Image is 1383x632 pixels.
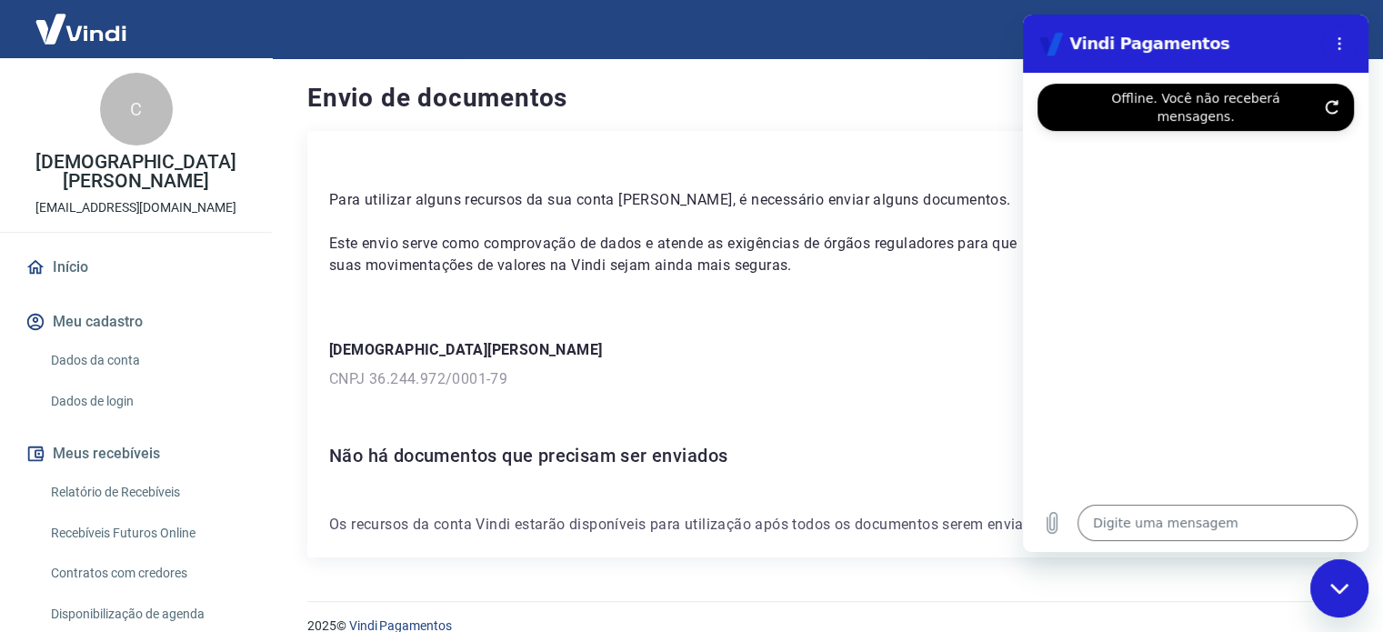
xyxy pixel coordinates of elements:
[329,441,1318,470] h6: Não há documentos que precisam ser enviados
[329,233,1020,276] p: Este envio serve como comprovação de dados e atende as exigências de órgãos reguladores para que ...
[22,247,250,287] a: Início
[35,198,236,217] p: [EMAIL_ADDRESS][DOMAIN_NAME]
[44,555,250,592] a: Contratos com credores
[1023,15,1368,552] iframe: Janela de mensagens
[22,1,140,56] img: Vindi
[329,339,1318,361] p: [DEMOGRAPHIC_DATA][PERSON_NAME]
[44,342,250,379] a: Dados da conta
[1310,559,1368,617] iframe: Botão para abrir a janela de mensagens, conversa em andamento
[307,80,1339,116] h4: Envio de documentos
[44,515,250,552] a: Recebíveis Futuros Online
[44,383,250,420] a: Dados de login
[329,368,1318,390] p: CNPJ 36.244.972/0001-79
[329,189,1020,211] p: Para utilizar alguns recursos da sua conta [PERSON_NAME], é necessário enviar alguns documentos.
[100,73,173,145] div: C
[15,153,257,191] p: [DEMOGRAPHIC_DATA][PERSON_NAME]
[329,514,1318,536] p: Os recursos da conta Vindi estarão disponíveis para utilização após todos os documentos serem env...
[22,434,250,474] button: Meus recebíveis
[44,474,250,511] a: Relatório de Recebíveis
[22,302,250,342] button: Meu cadastro
[1296,13,1361,46] button: Sair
